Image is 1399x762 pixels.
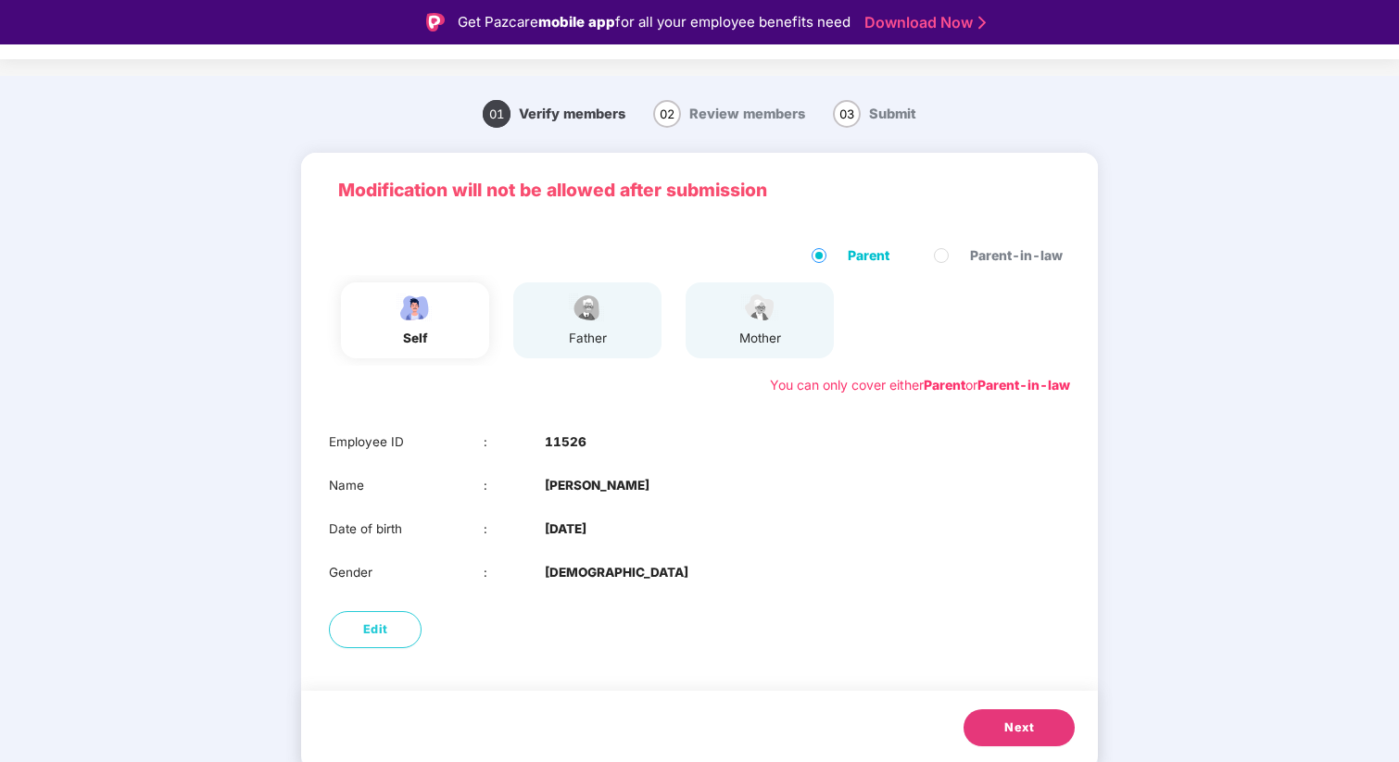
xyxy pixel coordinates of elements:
span: Next [1004,718,1034,737]
div: : [484,563,546,582]
button: Next [964,709,1075,746]
div: self [392,329,438,348]
div: father [564,329,611,348]
div: Name [329,476,484,495]
span: Parent [840,245,897,266]
button: Edit [329,611,422,648]
img: svg+xml;base64,PHN2ZyBpZD0iRmF0aGVyX2ljb24iIHhtbG5zPSJodHRwOi8vd3d3LnczLm9yZy8yMDAwL3N2ZyIgeG1sbn... [564,292,611,324]
span: Submit [869,106,916,122]
b: 11526 [545,432,586,452]
span: Verify members [519,106,625,122]
span: Edit [363,620,388,639]
b: Parent-in-law [977,377,1070,393]
div: Gender [329,563,484,582]
img: svg+xml;base64,PHN2ZyBpZD0iRW1wbG95ZWVfbWFsZSIgeG1sbnM9Imh0dHA6Ly93d3cudzMub3JnLzIwMDAvc3ZnIiB3aW... [392,292,438,324]
div: Date of birth [329,519,484,539]
span: 02 [653,100,681,128]
div: : [484,476,546,495]
div: mother [737,329,783,348]
div: Employee ID [329,432,484,452]
img: svg+xml;base64,PHN2ZyB4bWxucz0iaHR0cDovL3d3dy53My5vcmcvMjAwMC9zdmciIHdpZHRoPSI1NCIgaGVpZ2h0PSIzOC... [737,292,783,324]
div: : [484,519,546,539]
span: Parent-in-law [963,245,1070,266]
span: 03 [833,100,861,128]
b: Parent [924,377,965,393]
img: Stroke [978,13,986,32]
div: You can only cover either or [770,375,1070,395]
p: Modification will not be allowed after submission [338,176,1061,204]
div: Get Pazcare for all your employee benefits need [458,11,851,33]
b: [DATE] [545,519,586,539]
span: Review members [689,106,805,122]
a: Download Now [864,13,980,32]
strong: mobile app [538,13,615,31]
img: Logo [426,13,445,31]
b: [PERSON_NAME] [545,476,649,495]
b: [DEMOGRAPHIC_DATA] [545,563,688,582]
div: : [484,432,546,452]
span: 01 [483,100,510,128]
